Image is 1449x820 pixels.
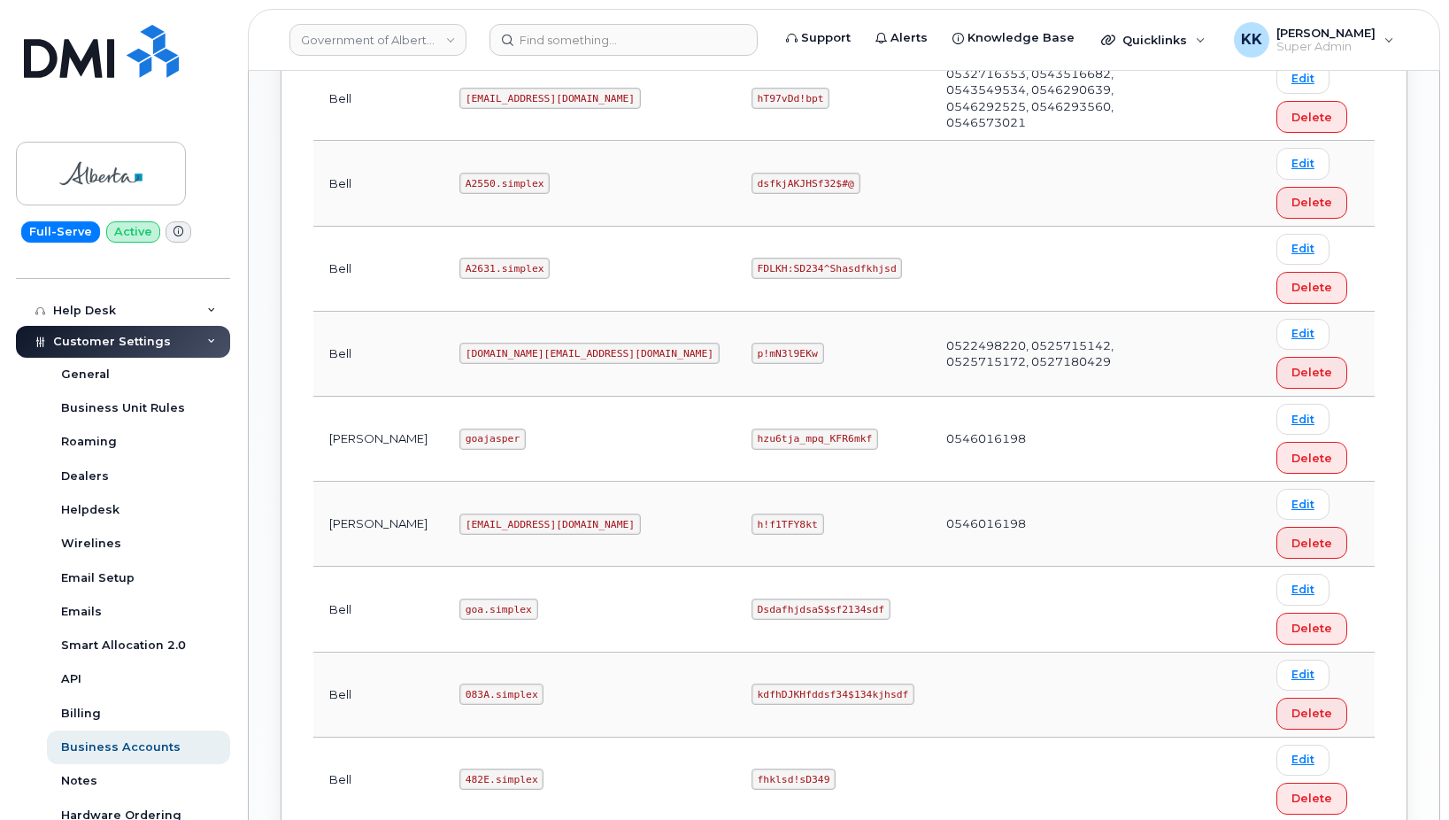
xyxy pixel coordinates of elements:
button: Delete [1276,101,1347,133]
td: [PERSON_NAME] [313,482,443,567]
code: h!f1TFY8kt [751,514,824,535]
code: goajasper [459,429,526,450]
code: fhklsd!sD349 [751,769,836,790]
td: Bell [313,653,443,738]
span: Delete [1291,790,1332,807]
code: [DOMAIN_NAME][EMAIL_ADDRESS][DOMAIN_NAME] [459,343,720,364]
a: Edit [1276,404,1330,435]
span: Delete [1291,535,1332,552]
code: FDLKH:SD234^Shasdfkhjsd [751,258,903,279]
code: DsdafhjdsaS$sf2134sdf [751,599,890,620]
a: Edit [1276,489,1330,520]
code: 482E.simplex [459,769,543,790]
div: Kristin Kammer-Grossman [1222,22,1407,58]
code: kdfhDJKHfddsf34$134kjhsdf [751,684,914,705]
button: Delete [1276,272,1347,304]
button: Delete [1276,698,1347,730]
button: Delete [1276,613,1347,645]
a: Support [774,20,863,56]
code: dsfkjAKJHSf32$#@ [751,173,860,194]
a: Edit [1276,745,1330,776]
code: A2631.simplex [459,258,550,279]
a: Knowledge Base [940,20,1087,56]
span: Knowledge Base [967,29,1075,47]
button: Delete [1276,783,1347,815]
a: Government of Alberta (GOA) [289,24,466,56]
td: Bell [313,141,443,226]
code: p!mN3l9EKw [751,343,824,364]
code: 083A.simplex [459,684,543,705]
span: Delete [1291,194,1332,211]
span: Super Admin [1276,40,1376,54]
td: 0546016198 [930,482,1143,567]
td: Bell [313,312,443,397]
a: Edit [1276,148,1330,179]
span: Delete [1291,620,1332,637]
a: Edit [1276,234,1330,265]
span: [PERSON_NAME] [1276,26,1376,40]
a: Alerts [863,20,940,56]
code: [EMAIL_ADDRESS][DOMAIN_NAME] [459,88,641,109]
td: Bell [313,227,443,312]
span: Delete [1291,364,1332,381]
span: KK [1241,29,1262,50]
td: Bell [313,56,443,141]
button: Delete [1276,527,1347,559]
td: 0522498220, 0525715142, 0525715172, 0527180429 [930,312,1143,397]
button: Delete [1276,357,1347,389]
code: hzu6tja_mpq_KFR6mkf [751,429,878,450]
div: Quicklinks [1089,22,1218,58]
td: 0532716353, 0543516682, 0543549534, 0546290639, 0546292525, 0546293560, 0546573021 [930,56,1143,141]
span: Delete [1291,705,1332,722]
span: Delete [1291,450,1332,467]
code: [EMAIL_ADDRESS][DOMAIN_NAME] [459,514,641,535]
button: Delete [1276,442,1347,474]
a: Edit [1276,63,1330,94]
span: Support [801,29,851,47]
span: Delete [1291,279,1332,296]
code: goa.simplex [459,599,538,620]
code: hT97vDd!bpt [751,88,830,109]
td: Bell [313,567,443,652]
a: Edit [1276,660,1330,691]
button: Delete [1276,187,1347,219]
a: Edit [1276,319,1330,350]
input: Find something... [489,24,758,56]
span: Alerts [890,29,928,47]
td: 0546016198 [930,397,1143,482]
code: A2550.simplex [459,173,550,194]
a: Edit [1276,574,1330,605]
span: Quicklinks [1122,33,1187,47]
td: [PERSON_NAME] [313,397,443,482]
span: Delete [1291,109,1332,126]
